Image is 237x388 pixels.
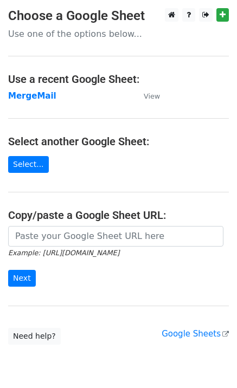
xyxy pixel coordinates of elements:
h4: Select another Google Sheet: [8,135,229,148]
h3: Choose a Google Sheet [8,8,229,24]
a: MergeMail [8,91,56,101]
small: View [144,92,160,100]
h4: Copy/paste a Google Sheet URL: [8,209,229,222]
small: Example: [URL][DOMAIN_NAME] [8,249,119,257]
input: Paste your Google Sheet URL here [8,226,223,247]
input: Next [8,270,36,287]
a: Select... [8,156,49,173]
h4: Use a recent Google Sheet: [8,73,229,86]
p: Use one of the options below... [8,28,229,40]
a: View [133,91,160,101]
a: Google Sheets [162,329,229,339]
a: Need help? [8,328,61,345]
